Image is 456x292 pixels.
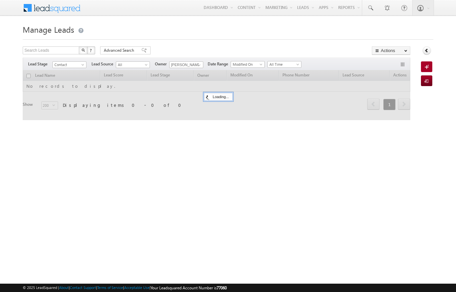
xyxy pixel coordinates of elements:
[204,93,232,101] div: Loading...
[268,61,299,67] span: All Time
[116,62,148,68] span: All
[194,62,203,68] a: Show All Items
[372,46,410,55] button: Actions
[90,47,93,53] span: ?
[217,285,227,290] span: 77060
[151,285,227,290] span: Your Leadsquared Account Number is
[124,285,150,290] a: Acceptable Use
[59,285,69,290] a: About
[267,61,301,68] a: All Time
[116,61,150,68] a: All
[70,285,96,290] a: Contact Support
[91,61,116,67] span: Lead Source
[208,61,231,67] span: Date Range
[23,24,74,35] span: Manage Leads
[87,46,95,54] button: ?
[81,48,85,52] img: Search
[53,62,84,68] span: Contact
[155,61,169,67] span: Owner
[23,285,227,291] span: © 2025 LeadSquared | | | | |
[28,61,52,67] span: Lead Stage
[97,285,123,290] a: Terms of Service
[231,61,263,67] span: Modified On
[169,61,203,68] input: Type to Search
[52,61,86,68] a: Contact
[104,47,136,53] span: Advanced Search
[231,61,265,68] a: Modified On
